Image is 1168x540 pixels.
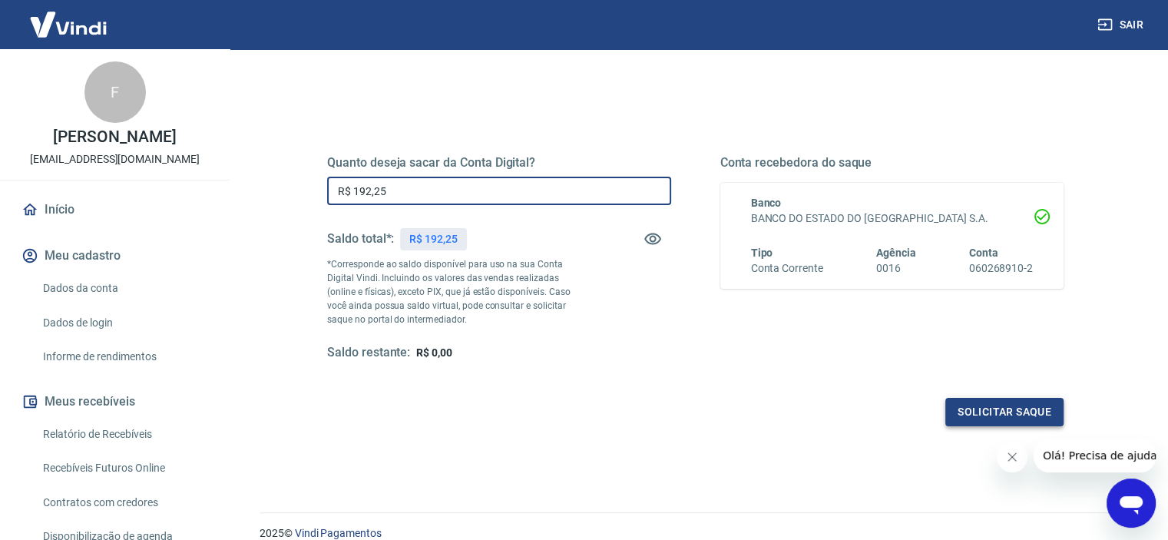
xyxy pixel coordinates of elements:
a: Vindi Pagamentos [295,527,382,539]
h5: Quanto deseja sacar da Conta Digital? [327,155,671,171]
button: Sair [1094,11,1150,39]
h6: 060268910-2 [969,260,1033,277]
h6: Conta Corrente [751,260,823,277]
span: R$ 0,00 [416,346,452,359]
span: Banco [751,197,782,209]
a: Contratos com credores [37,487,211,518]
h6: BANCO DO ESTADO DO [GEOGRAPHIC_DATA] S.A. [751,210,1034,227]
p: [PERSON_NAME] [53,129,176,145]
iframe: Mensagem da empresa [1034,439,1156,472]
h5: Saldo restante: [327,345,410,361]
h5: Saldo total*: [327,231,394,247]
iframe: Botão para abrir a janela de mensagens [1107,479,1156,528]
p: [EMAIL_ADDRESS][DOMAIN_NAME] [30,151,200,167]
a: Recebíveis Futuros Online [37,452,211,484]
p: R$ 192,25 [409,231,458,247]
h6: 0016 [876,260,916,277]
a: Dados da conta [37,273,211,304]
iframe: Fechar mensagem [997,442,1027,472]
button: Meus recebíveis [18,385,211,419]
button: Meu cadastro [18,239,211,273]
span: Agência [876,247,916,259]
a: Dados de login [37,307,211,339]
div: F [84,61,146,123]
a: Relatório de Recebíveis [37,419,211,450]
a: Início [18,193,211,227]
button: Solicitar saque [945,398,1064,426]
h5: Conta recebedora do saque [720,155,1064,171]
a: Informe de rendimentos [37,341,211,373]
span: Olá! Precisa de ajuda? [9,11,129,23]
p: *Corresponde ao saldo disponível para uso na sua Conta Digital Vindi. Incluindo os valores das ve... [327,257,585,326]
span: Conta [969,247,998,259]
span: Tipo [751,247,773,259]
img: Vindi [18,1,118,48]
